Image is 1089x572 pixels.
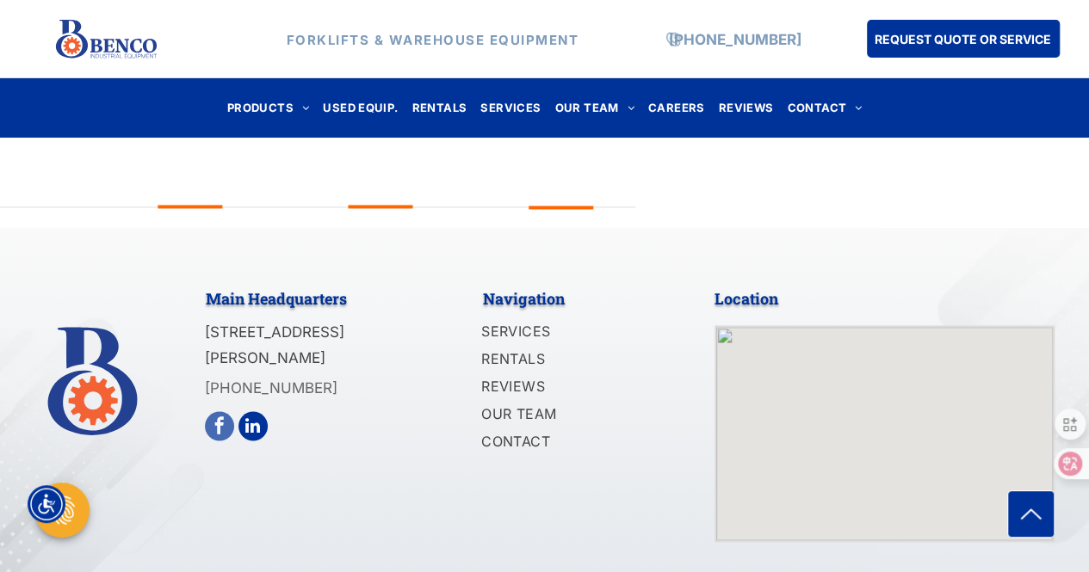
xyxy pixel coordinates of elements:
[715,288,778,309] span: Location
[238,411,268,440] a: linkedin
[473,96,548,120] a: SERVICES
[712,96,781,120] a: REVIEWS
[220,96,317,120] a: PRODUCTS
[287,31,579,47] strong: FORKLIFTS & WAREHOUSE EQUIPMENT
[481,374,667,402] a: REVIEWS
[405,96,474,120] a: RENTALS
[481,347,667,374] a: RENTALS
[205,323,344,367] span: [STREET_ADDRESS][PERSON_NAME]
[316,96,405,120] a: USED EQUIP.
[481,402,667,429] a: OUR TEAM
[205,379,337,397] a: [PHONE_NUMBER]
[875,22,1051,54] span: REQUEST QUOTE OR SERVICE
[205,411,234,440] a: facebook
[28,485,65,523] div: Accessibility Menu
[483,288,565,309] span: Navigation
[641,96,712,120] a: CAREERS
[206,288,347,309] span: Main Headquarters
[548,96,641,120] a: OUR TEAM
[780,96,869,120] a: CONTACT
[481,429,667,457] a: CONTACT
[669,30,801,47] a: [PHONE_NUMBER]
[867,20,1060,58] a: REQUEST QUOTE OR SERVICE
[481,319,667,347] a: SERVICES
